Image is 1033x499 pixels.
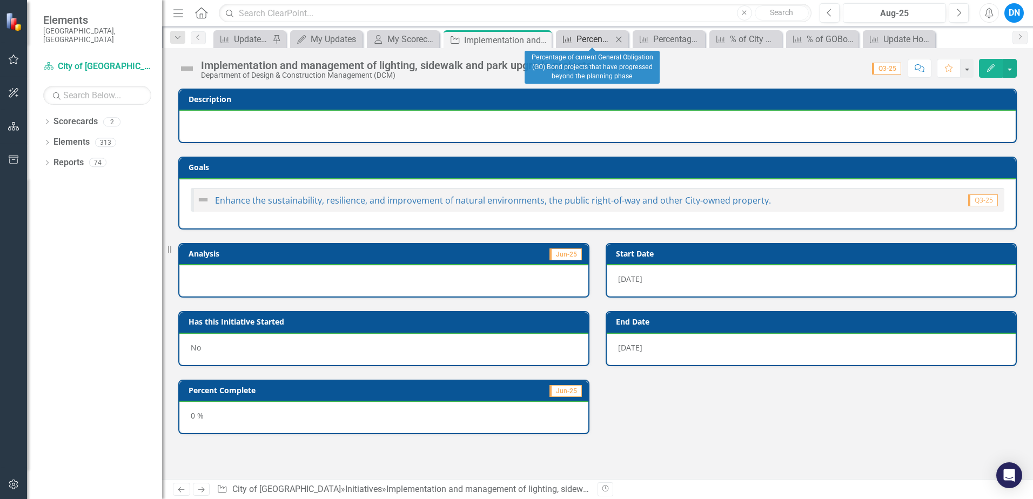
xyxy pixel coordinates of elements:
[843,3,946,23] button: Aug-25
[549,385,582,397] span: Jun-25
[618,274,642,284] span: [DATE]
[872,63,901,75] span: Q3-25
[189,386,452,394] h3: Percent Complete
[232,484,341,494] a: City of [GEOGRAPHIC_DATA]
[464,33,549,47] div: Implementation and management of lighting, sidewalk and park upgrade projects
[883,32,933,46] div: Update Hollywood on the GO website bi-weekly
[618,342,642,353] span: [DATE]
[755,5,809,21] button: Search
[847,7,942,20] div: Aug-25
[712,32,779,46] a: % of City Manager's Weekly Report updated bi-weekly with status of GoBond projects
[219,4,811,23] input: Search ClearPoint...
[311,32,360,46] div: My Updates
[576,32,612,46] div: Percentage of current General Obligation (GO) Bond projects that have progressed beyond the plann...
[197,193,210,206] img: Not Defined
[616,249,1010,258] h3: Start Date
[5,12,24,31] img: ClearPoint Strategy
[201,71,592,79] div: Department of Design & Construction Management (DCM)
[549,248,582,260] span: Jun-25
[179,402,588,433] div: 0 %
[103,117,120,126] div: 2
[178,60,196,77] img: Not Defined
[89,158,106,167] div: 74
[1004,3,1024,23] button: DN
[387,32,437,46] div: My Scorecard
[525,51,660,84] div: Percentage of current General Obligation (GO) Bond projects that have progressed beyond the plann...
[189,249,378,258] h3: Analysis
[189,318,583,326] h3: Has this Initiative Started
[370,32,437,46] a: My Scorecard
[653,32,702,46] div: Percentage of capital projects on schedule
[217,483,589,496] div: » »
[43,86,151,105] input: Search Below...
[43,14,151,26] span: Elements
[996,462,1022,488] div: Open Intercom Messenger
[730,32,779,46] div: % of City Manager's Weekly Report updated bi-weekly with status of GoBond projects
[215,194,771,206] a: Enhance the sustainability, resilience, and improvement of natural environments, the public right...
[95,138,116,147] div: 313
[201,59,592,71] div: Implementation and management of lighting, sidewalk and park upgrade projects
[189,95,1010,103] h3: Description
[635,32,702,46] a: Percentage of capital projects on schedule
[968,194,998,206] span: Q3-25
[53,157,84,169] a: Reports
[807,32,856,46] div: % of GOBond Advisory Committee meetings conducted as planned
[293,32,360,46] a: My Updates
[43,60,151,73] a: City of [GEOGRAPHIC_DATA]
[345,484,382,494] a: Initiatives
[53,116,98,128] a: Scorecards
[866,32,933,46] a: Update Hollywood on the GO website bi-weekly
[43,26,151,44] small: [GEOGRAPHIC_DATA], [GEOGRAPHIC_DATA]
[53,136,90,149] a: Elements
[191,342,201,353] span: No
[770,8,793,17] span: Search
[616,318,1010,326] h3: End Date
[216,32,270,46] a: Update Hollywood on the GO website bi-weekly
[559,32,612,46] a: Percentage of current General Obligation (GO) Bond projects that have progressed beyond the plann...
[234,32,270,46] div: Update Hollywood on the GO website bi-weekly
[789,32,856,46] a: % of GOBond Advisory Committee meetings conducted as planned
[189,163,1010,171] h3: Goals
[386,484,696,494] div: Implementation and management of lighting, sidewalk and park upgrade projects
